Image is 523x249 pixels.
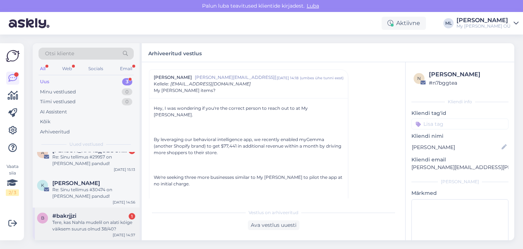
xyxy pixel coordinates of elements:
span: Kellele : [154,81,169,87]
div: Kliendi info [411,99,508,105]
p: Kliendi nimi [411,132,508,140]
div: [DATE] 14:56 [113,200,135,205]
div: Tere, kas Nahla mudelil on alati kóige väiksem suurus olnud 38/40? [52,219,135,232]
div: Kõik [40,118,51,125]
span: Vestlus on arhiveeritud [249,209,298,216]
span: K [41,182,44,188]
div: ( umbes ühe tunni eest ) [300,75,343,81]
div: [DATE] 14:18 [277,75,298,81]
p: Hey, I was wondering if you're the correct person to reach out to at My [PERSON_NAME]. [154,105,343,118]
span: n [417,76,421,81]
div: Email [118,64,134,73]
p: By leveraging our behavioral intelligence app, we recently enabled myGemma (another Shopify brand... [154,136,343,156]
div: Tiimi vestlused [40,98,76,105]
span: #bakrjjzi [52,213,76,219]
div: [PERSON_NAME] [411,178,508,185]
div: 1 [129,213,135,220]
p: Kliendi email [411,156,508,164]
div: [PERSON_NAME] [456,17,511,23]
p: Märkmed [411,189,508,197]
label: Arhiveeritud vestlus [148,48,202,57]
div: Minu vestlused [40,88,76,96]
div: 2 / 3 [6,189,19,196]
input: Lisa tag [411,119,508,129]
p: Kliendi tag'id [411,109,508,117]
div: My [PERSON_NAME] OÜ [456,23,511,29]
span: Otsi kliente [45,50,74,57]
div: Socials [87,64,105,73]
div: 3 [122,78,132,85]
div: AI Assistent [40,108,67,116]
div: Re: Sinu tellimus #29957 on [PERSON_NAME] pandud! [52,154,135,167]
div: Arhiveeritud [40,128,70,136]
div: # n7bggtea [429,79,506,87]
span: [EMAIL_ADDRESS][DOMAIN_NAME] [170,81,251,87]
span: Luba [305,3,321,9]
span: [PERSON_NAME] [154,74,192,81]
span: Kärt Jõemaa [52,180,100,186]
div: All [39,64,47,73]
div: [PERSON_NAME] [429,70,506,79]
span: A [41,150,44,155]
img: Askly Logo [6,49,20,63]
div: Uus [40,78,49,85]
div: Re: Sinu tellimus #30474 on [PERSON_NAME] pandud! [52,186,135,200]
input: Lisa nimi [412,143,500,151]
span: [PERSON_NAME][EMAIL_ADDRESS][PERSON_NAME][DOMAIN_NAME] [195,74,277,81]
span: Uued vestlused [69,141,103,148]
a: [PERSON_NAME]My [PERSON_NAME] OÜ [456,17,519,29]
div: ML [443,18,454,28]
div: Aktiivne [382,17,426,30]
div: 0 [122,98,132,105]
div: 0 [122,88,132,96]
span: b [41,215,44,221]
div: [DATE] 15:13 [114,167,135,172]
div: Web [61,64,73,73]
span: My [PERSON_NAME] items? [154,87,216,94]
div: Ava vestlus uuesti [248,220,299,230]
p: We're seeking three more businesses similar to My [PERSON_NAME] to pilot the app at no initial ch... [154,174,343,187]
p: [PERSON_NAME][EMAIL_ADDRESS][PERSON_NAME][DOMAIN_NAME] [411,164,508,171]
div: [DATE] 14:37 [113,232,135,238]
div: Vaata siia [6,163,19,196]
